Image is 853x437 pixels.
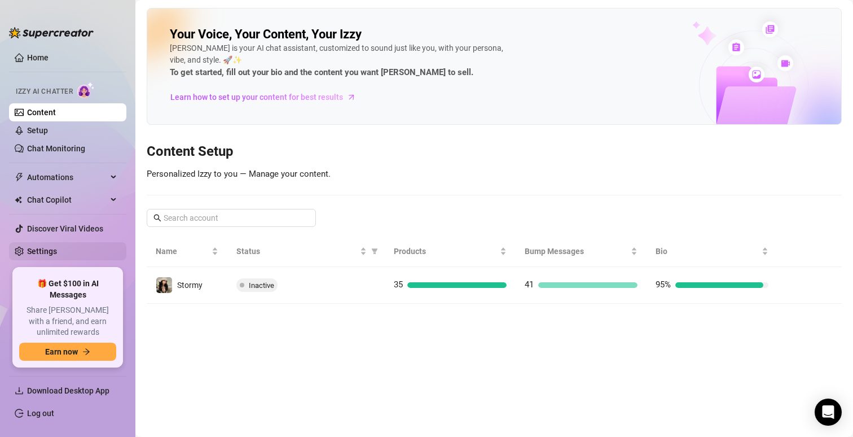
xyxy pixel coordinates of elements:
[27,126,48,135] a: Setup
[394,279,403,290] span: 35
[147,169,331,179] span: Personalized Izzy to you — Manage your content.
[170,42,508,80] div: [PERSON_NAME] is your AI chat assistant, customized to sound just like you, with your persona, vi...
[177,281,203,290] span: Stormy
[15,196,22,204] img: Chat Copilot
[27,191,107,209] span: Chat Copilot
[156,245,209,257] span: Name
[27,108,56,117] a: Content
[385,236,516,267] th: Products
[27,168,107,186] span: Automations
[19,343,116,361] button: Earn nowarrow-right
[27,386,109,395] span: Download Desktop App
[147,236,227,267] th: Name
[369,243,380,260] span: filter
[15,386,24,395] span: download
[16,86,73,97] span: Izzy AI Chatter
[815,399,842,426] div: Open Intercom Messenger
[394,245,498,257] span: Products
[249,281,274,290] span: Inactive
[170,91,343,103] span: Learn how to set up your content for best results
[346,91,357,103] span: arrow-right
[15,173,24,182] span: thunderbolt
[45,347,78,356] span: Earn now
[19,278,116,300] span: 🎁 Get $100 in AI Messages
[27,247,57,256] a: Settings
[153,214,161,222] span: search
[647,236,777,267] th: Bio
[156,277,172,293] img: Stormy
[77,82,95,98] img: AI Chatter
[236,245,358,257] span: Status
[170,67,473,77] strong: To get started, fill out your bio and the content you want [PERSON_NAME] to sell.
[516,236,647,267] th: Bump Messages
[27,409,54,418] a: Log out
[525,245,628,257] span: Bump Messages
[27,224,103,233] a: Discover Viral Videos
[666,9,841,124] img: ai-chatter-content-library-cLFOSyPT.png
[9,27,94,38] img: logo-BBDzfeDw.svg
[27,53,49,62] a: Home
[656,279,671,290] span: 95%
[27,144,85,153] a: Chat Monitoring
[82,348,90,356] span: arrow-right
[147,143,842,161] h3: Content Setup
[164,212,300,224] input: Search account
[371,248,378,255] span: filter
[656,245,759,257] span: Bio
[19,305,116,338] span: Share [PERSON_NAME] with a friend, and earn unlimited rewards
[227,236,385,267] th: Status
[525,279,534,290] span: 41
[170,27,362,42] h2: Your Voice, Your Content, Your Izzy
[170,88,364,106] a: Learn how to set up your content for best results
